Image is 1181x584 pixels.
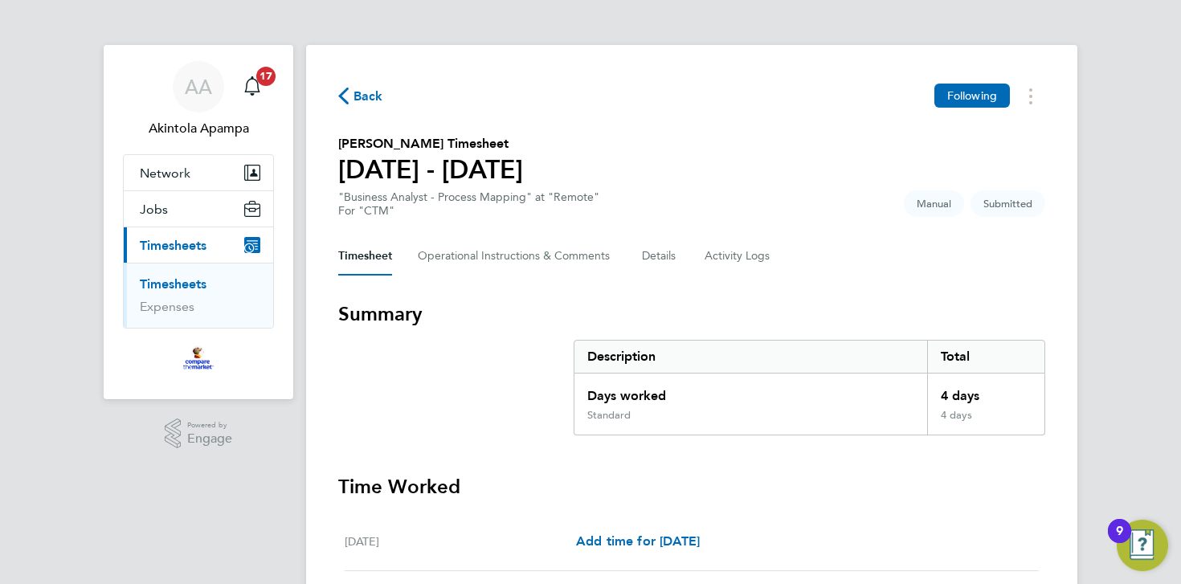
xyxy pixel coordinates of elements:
div: [DATE] [345,532,576,551]
button: Open Resource Center, 9 new notifications [1117,520,1168,571]
span: Following [947,88,997,103]
h3: Summary [338,301,1045,327]
span: This timesheet is Submitted. [971,190,1045,217]
span: Powered by [187,419,232,432]
div: 9 [1116,531,1123,552]
a: Expenses [140,299,194,314]
button: Activity Logs [705,237,772,276]
h2: [PERSON_NAME] Timesheet [338,134,523,153]
span: Network [140,165,190,181]
button: Timesheets [124,227,273,263]
div: Days worked [574,374,927,409]
button: Following [934,84,1010,108]
div: "Business Analyst - Process Mapping" at "Remote" [338,190,599,218]
button: Details [642,237,679,276]
div: 4 days [927,409,1044,435]
div: Total [927,341,1044,373]
nav: Main navigation [104,45,293,399]
a: 17 [236,61,268,112]
span: This timesheet was manually created. [904,190,964,217]
button: Network [124,155,273,190]
img: bglgroup-logo-retina.png [183,345,213,370]
a: Powered byEngage [165,419,233,449]
div: Standard [587,409,631,422]
span: Jobs [140,202,168,217]
span: Timesheets [140,238,206,253]
h3: Time Worked [338,474,1045,500]
a: Timesheets [140,276,206,292]
span: Add time for [DATE] [576,533,700,549]
span: 17 [256,67,276,86]
button: Back [338,86,383,106]
div: Timesheets [124,263,273,328]
a: Add time for [DATE] [576,532,700,551]
span: Engage [187,432,232,446]
button: Timesheet [338,237,392,276]
span: AA [185,76,212,97]
button: Jobs [124,191,273,227]
div: 4 days [927,374,1044,409]
span: Back [353,87,383,106]
a: Go to home page [123,345,274,370]
button: Timesheets Menu [1016,84,1045,108]
div: Description [574,341,927,373]
div: Summary [574,340,1045,435]
button: Operational Instructions & Comments [418,237,616,276]
div: For "CTM" [338,204,599,218]
h1: [DATE] - [DATE] [338,153,523,186]
span: Akintola Apampa [123,119,274,138]
a: AAAkintola Apampa [123,61,274,138]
